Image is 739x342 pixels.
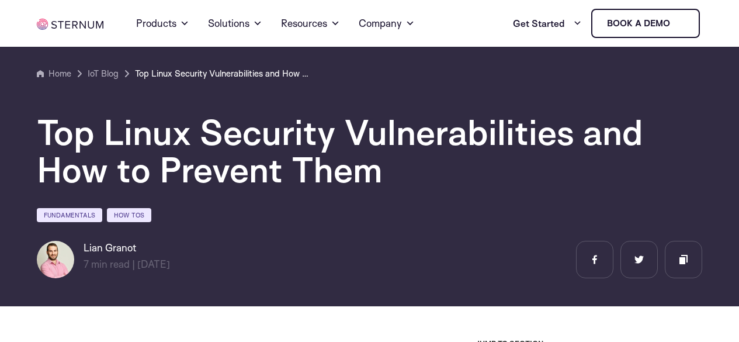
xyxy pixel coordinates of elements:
[37,19,103,30] img: sternum iot
[37,208,102,222] a: Fundamentals
[137,258,170,270] span: [DATE]
[208,2,262,44] a: Solutions
[37,241,74,278] img: Lian Granot
[37,67,71,81] a: Home
[591,9,700,38] a: Book a demo
[359,2,415,44] a: Company
[84,258,89,270] span: 7
[513,12,582,35] a: Get Started
[37,113,702,188] h1: Top Linux Security Vulnerabilities and How to Prevent Them
[281,2,340,44] a: Resources
[107,208,151,222] a: How Tos
[84,241,170,255] h6: Lian Granot
[136,2,189,44] a: Products
[135,67,310,81] a: Top Linux Security Vulnerabilities and How to Prevent Them
[84,258,135,270] span: min read |
[675,19,684,28] img: sternum iot
[88,67,119,81] a: IoT Blog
